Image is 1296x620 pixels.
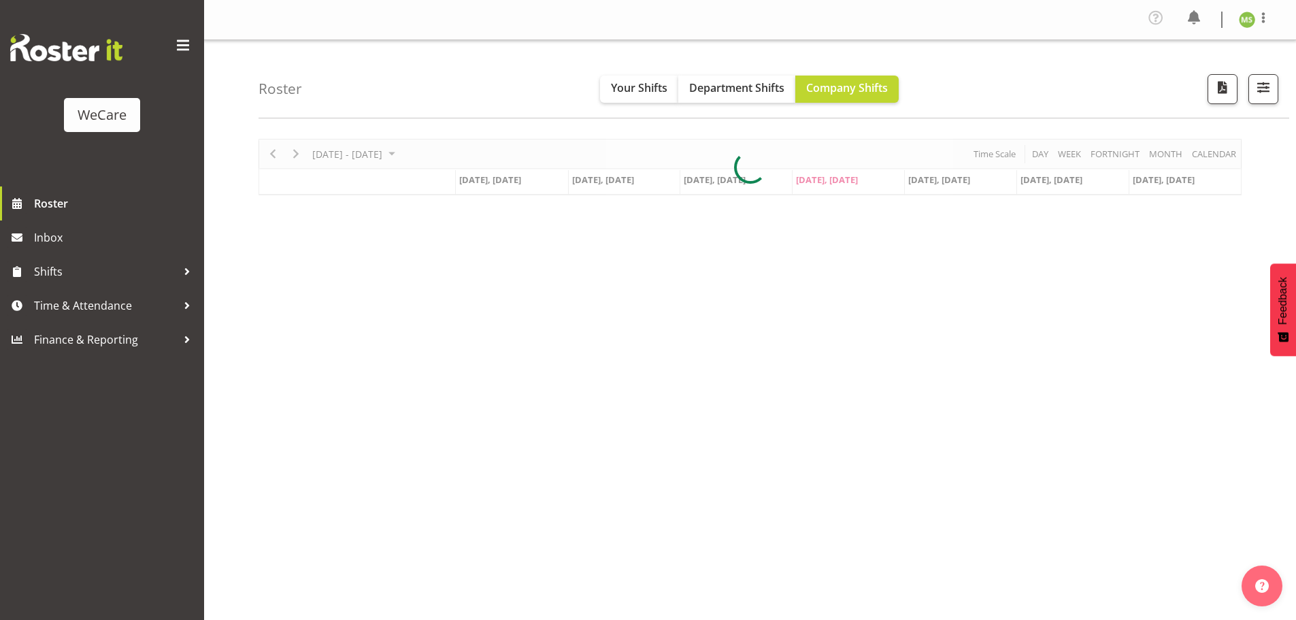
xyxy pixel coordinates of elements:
img: Rosterit website logo [10,34,122,61]
img: help-xxl-2.png [1255,579,1269,593]
span: Roster [34,193,197,214]
button: Filter Shifts [1248,74,1278,104]
button: Download a PDF of the roster according to the set date range. [1208,74,1237,104]
h4: Roster [259,81,302,97]
button: Your Shifts [600,76,678,103]
span: Time & Attendance [34,295,177,316]
img: mehreen-sardar10472.jpg [1239,12,1255,28]
span: Finance & Reporting [34,329,177,350]
button: Company Shifts [795,76,899,103]
span: Feedback [1277,277,1289,325]
button: Department Shifts [678,76,795,103]
button: Feedback - Show survey [1270,263,1296,356]
span: Shifts [34,261,177,282]
span: Your Shifts [611,80,667,95]
span: Department Shifts [689,80,784,95]
span: Company Shifts [806,80,888,95]
div: WeCare [78,105,127,125]
span: Inbox [34,227,197,248]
